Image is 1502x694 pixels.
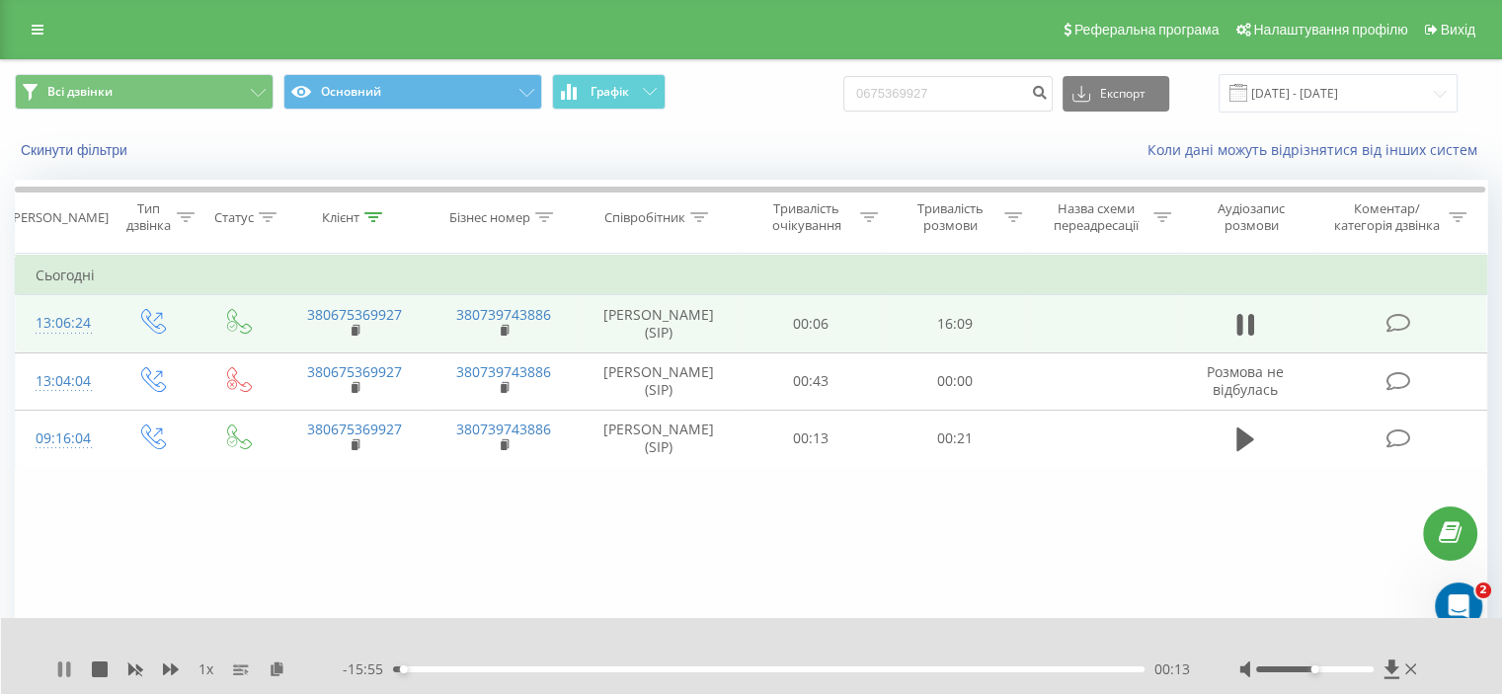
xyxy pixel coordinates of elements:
[1194,200,1309,234] div: Аудіозапис розмови
[456,305,551,324] a: 380739743886
[579,352,740,410] td: [PERSON_NAME] (SIP)
[1328,200,1444,234] div: Коментар/категорія дзвінка
[456,420,551,438] a: 380739743886
[901,200,999,234] div: Тривалість розмови
[456,362,551,381] a: 380739743886
[343,659,393,679] span: - 15:55
[16,256,1487,295] td: Сьогодні
[15,141,137,159] button: Скинути фільтри
[47,84,113,100] span: Всі дзвінки
[1207,362,1284,399] span: Розмова не відбулась
[552,74,666,110] button: Графік
[843,76,1053,112] input: Пошук за номером
[307,362,402,381] a: 380675369927
[1074,22,1220,38] span: Реферальна програма
[757,200,856,234] div: Тривалість очікування
[740,295,883,352] td: 00:06
[1310,665,1318,673] div: Accessibility label
[604,209,685,226] div: Співробітник
[307,420,402,438] a: 380675369927
[1441,22,1475,38] span: Вихід
[740,410,883,467] td: 00:13
[579,295,740,352] td: [PERSON_NAME] (SIP)
[322,209,359,226] div: Клієнт
[198,659,213,679] span: 1 x
[36,304,88,343] div: 13:06:24
[591,85,629,99] span: Графік
[307,305,402,324] a: 380675369927
[9,209,109,226] div: [PERSON_NAME]
[740,352,883,410] td: 00:43
[449,209,530,226] div: Бізнес номер
[883,295,1026,352] td: 16:09
[124,200,171,234] div: Тип дзвінка
[214,209,254,226] div: Статус
[1045,200,1148,234] div: Назва схеми переадресації
[1063,76,1169,112] button: Експорт
[883,410,1026,467] td: 00:21
[883,352,1026,410] td: 00:00
[1253,22,1407,38] span: Налаштування профілю
[36,362,88,401] div: 13:04:04
[1475,582,1491,598] span: 2
[15,74,274,110] button: Всі дзвінки
[579,410,740,467] td: [PERSON_NAME] (SIP)
[36,420,88,458] div: 09:16:04
[1154,659,1190,679] span: 00:13
[1147,140,1487,159] a: Коли дані можуть відрізнятися вiд інших систем
[1435,582,1482,630] iframe: Intercom live chat
[283,74,542,110] button: Основний
[400,665,408,673] div: Accessibility label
